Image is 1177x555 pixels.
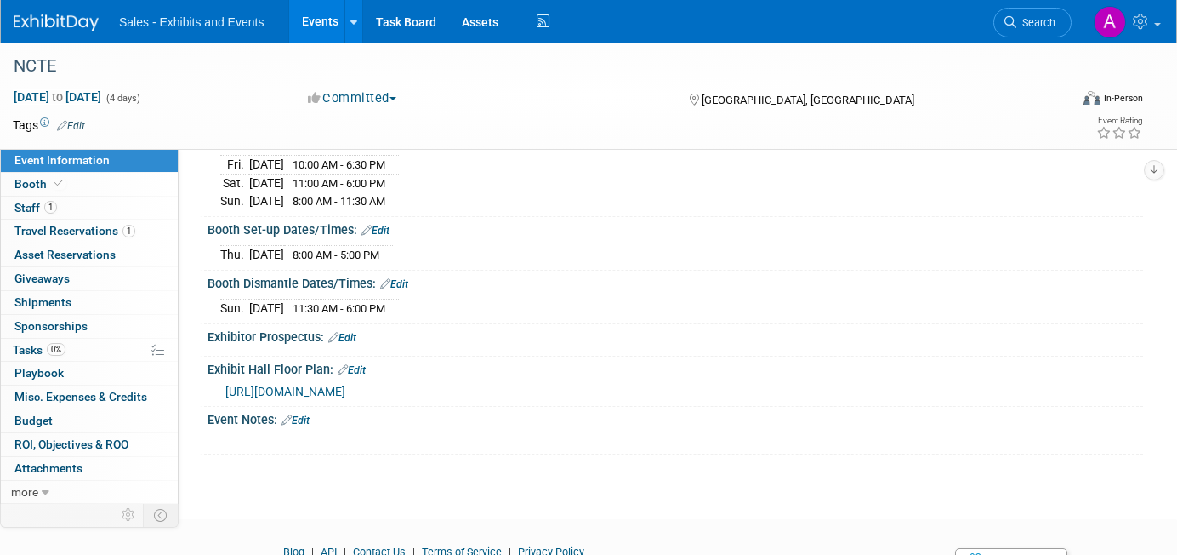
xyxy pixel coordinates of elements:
[14,14,99,31] img: ExhibitDay
[1,457,178,480] a: Attachments
[114,504,144,526] td: Personalize Event Tab Strip
[47,343,65,356] span: 0%
[1,433,178,456] a: ROI, Objectives & ROO
[14,272,70,285] span: Giveaways
[281,415,310,426] a: Edit
[54,179,63,188] i: Booth reservation complete
[14,461,82,475] span: Attachments
[1,197,178,220] a: Staff1
[144,504,179,526] td: Toggle Event Tabs
[14,438,128,451] span: ROI, Objectives & ROO
[14,295,71,309] span: Shipments
[220,155,249,174] td: Fri.
[1,267,178,290] a: Giveaways
[57,120,85,132] a: Edit
[1,481,178,504] a: more
[1,173,178,196] a: Booth
[1094,6,1126,38] img: Alexandra Horne
[1,409,178,432] a: Budget
[249,155,284,174] td: [DATE]
[14,153,110,167] span: Event Information
[1,315,178,338] a: Sponsorships
[293,302,385,315] span: 11:30 AM - 6:00 PM
[361,225,389,237] a: Edit
[220,174,249,192] td: Sat.
[976,89,1144,114] div: Event Format
[249,192,284,210] td: [DATE]
[1103,92,1143,105] div: In-Person
[44,201,57,214] span: 1
[14,248,116,261] span: Asset Reservations
[249,300,284,318] td: [DATE]
[220,300,249,318] td: Sun.
[220,246,249,264] td: Thu.
[293,249,379,261] span: 8:00 AM - 5:00 PM
[293,177,385,190] span: 11:00 AM - 6:00 PM
[225,385,345,398] a: [URL][DOMAIN_NAME]
[49,90,65,104] span: to
[122,225,135,237] span: 1
[119,15,264,29] span: Sales - Exhibits and Events
[208,217,1143,239] div: Booth Set-up Dates/Times:
[14,177,66,191] span: Booth
[993,8,1072,37] a: Search
[249,174,284,192] td: [DATE]
[1016,16,1055,29] span: Search
[1,339,178,362] a: Tasks0%
[11,485,38,499] span: more
[105,93,140,104] span: (4 days)
[328,332,356,344] a: Edit
[293,195,385,208] span: 8:00 AM - 11:30 AM
[14,224,135,237] span: Travel Reservations
[14,366,64,380] span: Playbook
[220,192,249,210] td: Sun.
[302,89,403,107] button: Committed
[14,201,57,215] span: Staff
[293,158,385,171] span: 10:00 AM - 6:30 PM
[8,51,1047,82] div: NCTE
[13,117,85,134] td: Tags
[208,407,1143,429] div: Event Notes:
[249,246,284,264] td: [DATE]
[208,357,1143,379] div: Exhibit Hall Floor Plan:
[14,414,53,427] span: Budget
[1,243,178,266] a: Asset Reservations
[1,220,178,243] a: Travel Reservations1
[338,364,366,376] a: Edit
[702,94,914,106] span: [GEOGRAPHIC_DATA], [GEOGRAPHIC_DATA]
[380,278,408,290] a: Edit
[1096,117,1142,125] div: Event Rating
[14,319,88,333] span: Sponsorships
[13,343,65,357] span: Tasks
[1,386,178,409] a: Misc. Expenses & Credits
[14,390,147,403] span: Misc. Expenses & Credits
[1,291,178,314] a: Shipments
[208,271,1143,293] div: Booth Dismantle Dates/Times:
[1083,91,1100,105] img: Format-Inperson.png
[1,362,178,385] a: Playbook
[1,149,178,172] a: Event Information
[13,89,102,105] span: [DATE] [DATE]
[208,324,1143,346] div: Exhibitor Prospectus:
